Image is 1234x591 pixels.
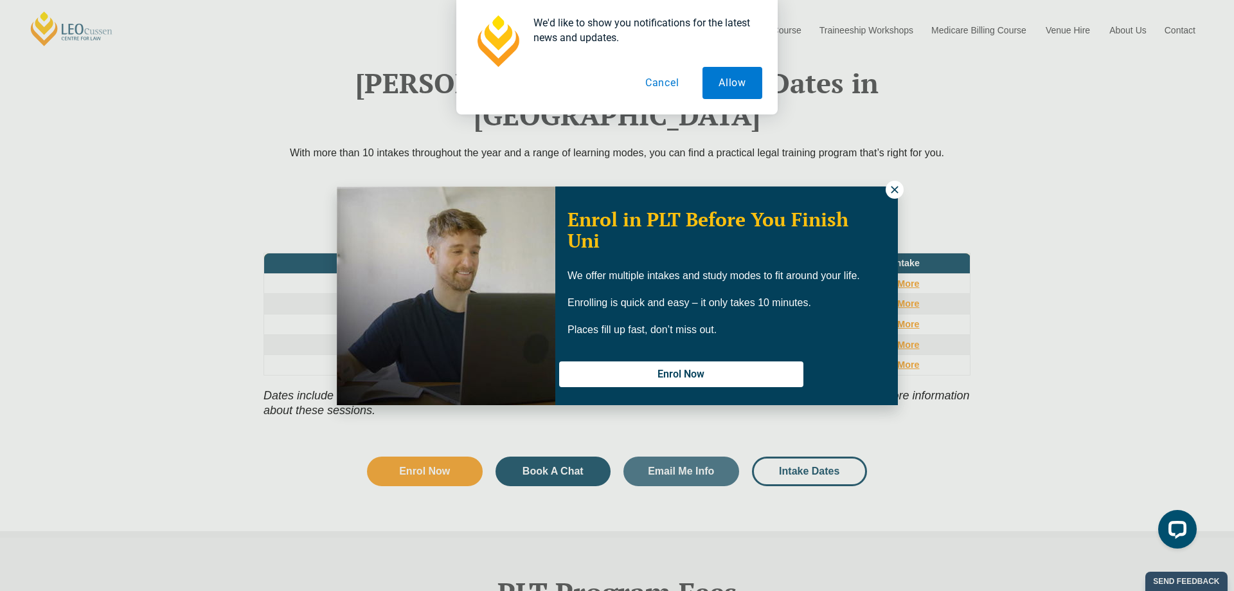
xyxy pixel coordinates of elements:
[568,324,717,335] span: Places fill up fast, don’t miss out.
[568,206,848,253] span: Enrol in PLT Before You Finish Uni
[337,186,555,405] img: Woman in yellow blouse holding folders looking to the right and smiling
[568,270,860,281] span: We offer multiple intakes and study modes to fit around your life.
[568,297,811,308] span: Enrolling is quick and easy – it only takes 10 minutes.
[629,67,695,99] button: Cancel
[472,15,523,67] img: notification icon
[1148,505,1202,559] iframe: LiveChat chat widget
[559,361,803,387] button: Enrol Now
[523,15,762,45] div: We'd like to show you notifications for the latest news and updates.
[702,67,762,99] button: Allow
[886,181,904,199] button: Close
